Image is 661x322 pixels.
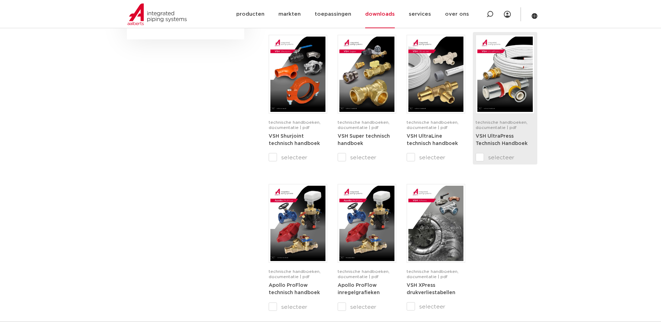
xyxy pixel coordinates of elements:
[270,37,325,112] img: VSH-Shurjoint_A4TM_5008731_2024_3.0_EN-pdf.jpg
[269,153,327,162] label: selecteer
[476,133,528,146] a: VSH UltraPress Technisch Handboek
[338,153,396,162] label: selecteer
[476,120,528,130] span: technische handboeken, documentatie | pdf
[269,134,320,146] strong: VSH Shurjoint technisch handboek
[476,134,528,146] strong: VSH UltraPress Technisch Handboek
[477,37,532,112] img: VSH-UltraPress_A4TM_5008751_2025_3.0_NL-pdf.jpg
[407,283,455,296] a: VSH XPress drukverliestabellen
[407,153,465,162] label: selecteer
[407,120,459,130] span: technische handboeken, documentatie | pdf
[270,186,325,261] img: Apollo-ProFlow-A4TM_5010004_2022_1.0_NL-1-pdf.jpg
[408,37,463,112] img: VSH-UltraLine_A4TM_5010216_2022_1.0_NL-pdf.jpg
[338,303,396,311] label: selecteer
[269,120,321,130] span: technische handboeken, documentatie | pdf
[338,120,390,130] span: technische handboeken, documentatie | pdf
[407,134,458,146] strong: VSH UltraLine technisch handboek
[338,134,390,146] strong: VSH Super technisch handboek
[476,153,534,162] label: selecteer
[338,133,390,146] a: VSH Super technisch handboek
[269,269,321,279] span: technische handboeken, documentatie | pdf
[338,283,380,296] a: Apollo ProFlow inregelgrafieken
[339,37,394,112] img: VSH-Super_A4TM_5007411-2022-2.1_NL-1-pdf.jpg
[407,302,465,311] label: selecteer
[339,186,394,261] img: Apollo-ProFlow_A4FlowCharts_5009941-2022-1.0_NL-pdf.jpg
[269,303,327,311] label: selecteer
[407,133,458,146] a: VSH UltraLine technisch handboek
[407,269,459,279] span: technische handboeken, documentatie | pdf
[269,283,320,296] a: Apollo ProFlow technisch handboek
[408,186,463,261] img: VSH-XPress_PLT_A4_5007629_2024-2.0_NL-pdf.jpg
[269,133,320,146] a: VSH Shurjoint technisch handboek
[338,269,390,279] span: technische handboeken, documentatie | pdf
